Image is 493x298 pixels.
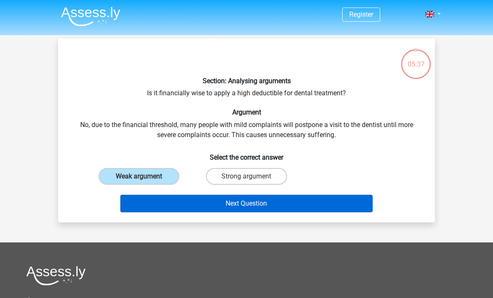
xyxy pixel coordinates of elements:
[26,266,86,285] img: Assessly logo
[61,45,432,216] div: Is it financially wise to apply a high deductible for dental treatment? No, due to the financial ...
[120,195,373,212] button: Next Question
[206,168,287,185] label: Strong argument
[99,168,179,185] label: Weak argument
[400,48,432,69] div: 05:37
[71,108,422,116] h6: Argument
[349,10,373,18] a: Register
[61,7,120,26] img: Assessly
[71,77,422,85] h6: Section: Analysing arguments
[71,147,422,161] h6: Select the correct answer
